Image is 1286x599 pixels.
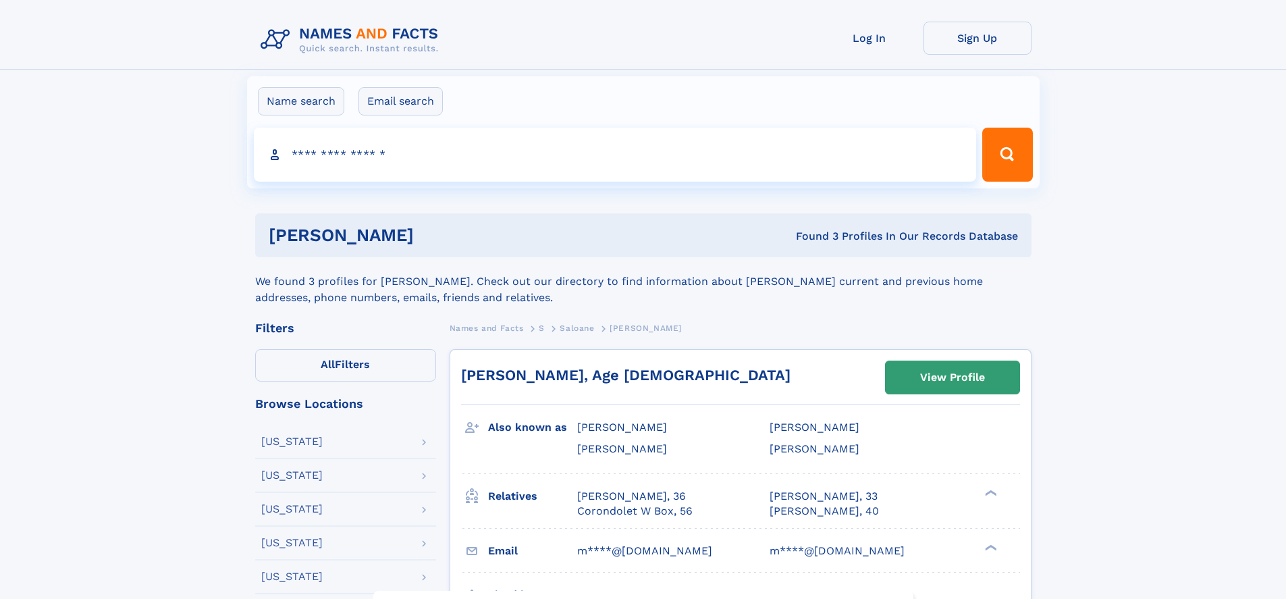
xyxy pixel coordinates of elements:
h3: Email [488,540,577,563]
span: [PERSON_NAME] [577,421,667,434]
span: All [321,358,335,371]
h3: Also known as [488,416,577,439]
div: Found 3 Profiles In Our Records Database [605,229,1018,244]
div: We found 3 profiles for [PERSON_NAME]. Check out our directory to find information about [PERSON_... [255,257,1032,306]
div: [US_STATE] [261,571,323,582]
div: [US_STATE] [261,538,323,548]
a: Saloane [560,319,594,336]
a: Names and Facts [450,319,524,336]
h3: Relatives [488,485,577,508]
a: S [539,319,545,336]
label: Name search [258,87,344,115]
a: [PERSON_NAME], Age [DEMOGRAPHIC_DATA] [461,367,791,384]
a: [PERSON_NAME], 36 [577,489,686,504]
span: [PERSON_NAME] [770,421,859,434]
a: [PERSON_NAME], 40 [770,504,879,519]
div: ❯ [982,488,998,497]
a: View Profile [886,361,1019,394]
div: [US_STATE] [261,470,323,481]
div: Browse Locations [255,398,436,410]
div: [US_STATE] [261,504,323,515]
a: Sign Up [923,22,1032,55]
a: Log In [815,22,923,55]
a: Corondolet W Box, 56 [577,504,693,519]
div: ❯ [982,543,998,552]
img: Logo Names and Facts [255,22,450,58]
label: Email search [358,87,443,115]
span: [PERSON_NAME] [770,442,859,455]
div: Filters [255,322,436,334]
div: View Profile [920,362,985,393]
h1: [PERSON_NAME] [269,227,605,244]
button: Search Button [982,128,1032,182]
label: Filters [255,349,436,382]
span: S [539,323,545,333]
span: [PERSON_NAME] [577,442,667,455]
a: [PERSON_NAME], 33 [770,489,878,504]
span: Saloane [560,323,594,333]
span: [PERSON_NAME] [610,323,682,333]
input: search input [254,128,977,182]
div: [US_STATE] [261,436,323,447]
